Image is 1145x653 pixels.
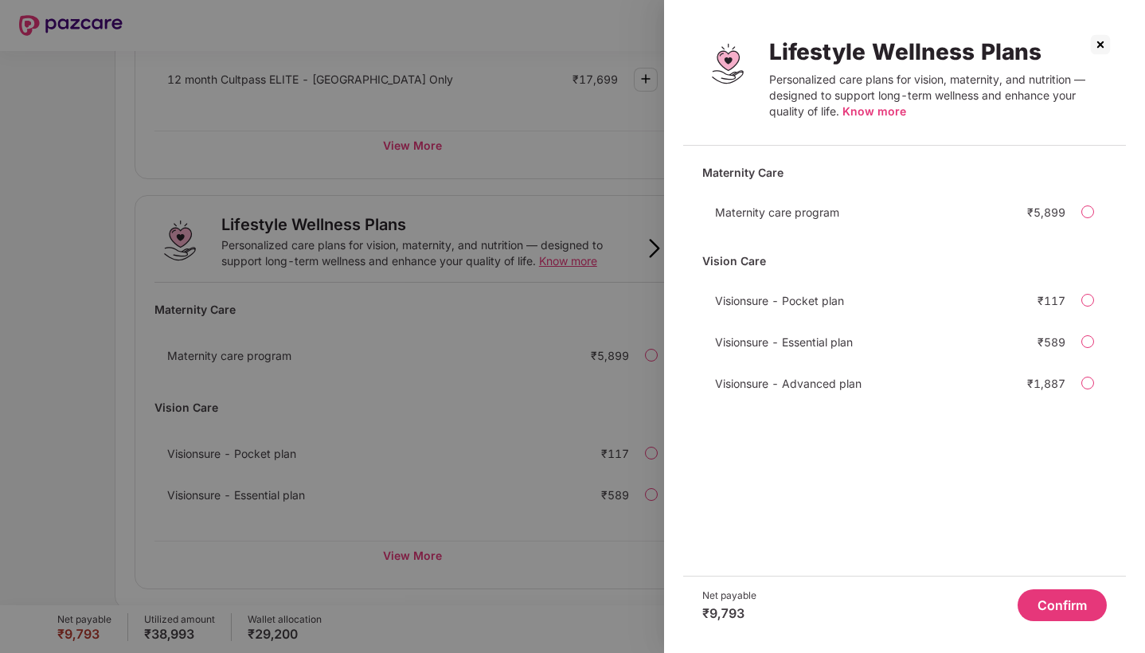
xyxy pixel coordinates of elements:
[769,38,1107,65] div: Lifestyle Wellness Plans
[1088,32,1113,57] img: svg+xml;base64,PHN2ZyBpZD0iQ3Jvc3MtMzJ4MzIiIHhtbG5zPSJodHRwOi8vd3d3LnczLm9yZy8yMDAwL3N2ZyIgd2lkdG...
[702,605,756,621] div: ₹9,793
[842,104,906,118] span: Know more
[715,377,862,390] span: Visionsure - Advanced plan
[702,158,1107,186] div: Maternity Care
[715,335,853,349] span: Visionsure - Essential plan
[1038,335,1065,349] div: ₹589
[1038,294,1065,307] div: ₹117
[702,247,1107,275] div: Vision Care
[702,589,756,602] div: Net payable
[715,294,844,307] span: Visionsure - Pocket plan
[1018,589,1107,621] button: Confirm
[1027,377,1065,390] div: ₹1,887
[702,38,753,89] img: Lifestyle Wellness Plans
[715,205,839,219] span: Maternity care program
[769,72,1107,119] div: Personalized care plans for vision, maternity, and nutrition — designed to support long-term well...
[1027,205,1065,219] div: ₹5,899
